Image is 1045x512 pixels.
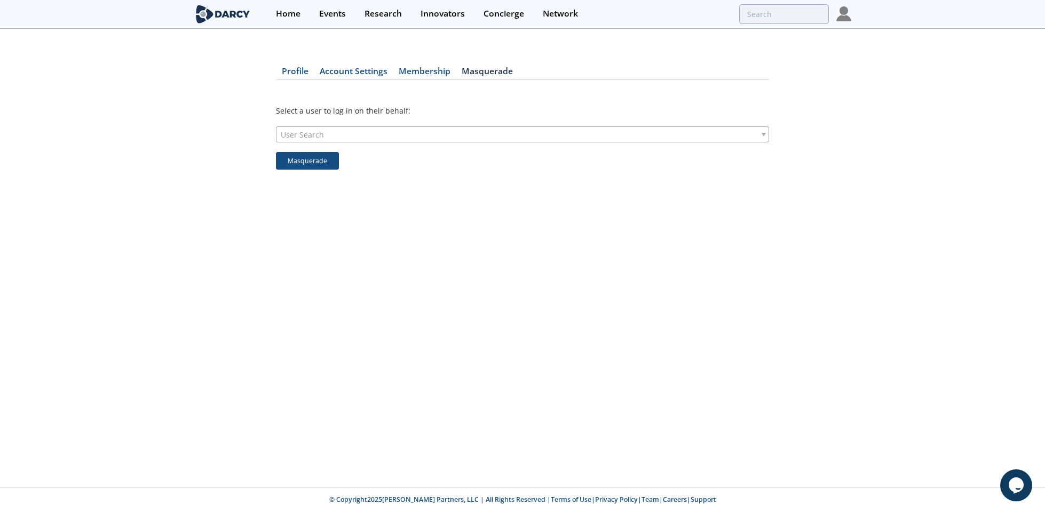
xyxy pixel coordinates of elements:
input: Advanced Search [739,4,829,24]
a: Account Settings [314,67,393,80]
iframe: chat widget [1000,469,1034,501]
a: Masquerade [456,67,518,80]
img: logo-wide.svg [194,5,252,23]
div: Innovators [421,10,465,18]
div: Home [276,10,300,18]
button: Masquerade [276,152,339,170]
div: Select a user to log in on their behalf: [276,106,769,116]
p: © Copyright 2025 [PERSON_NAME] Partners, LLC | All Rights Reserved | | | | | [128,495,917,505]
a: Terms of Use [551,495,591,504]
span: User Search [281,127,324,142]
a: Team [642,495,659,504]
div: Network [543,10,578,18]
a: Membership [393,67,456,80]
div: Events [319,10,346,18]
a: Careers [663,495,687,504]
a: Privacy Policy [595,495,638,504]
div: Concierge [484,10,524,18]
img: Profile [836,6,851,21]
div: Research [365,10,402,18]
a: Profile [276,67,314,80]
a: Support [691,495,716,504]
div: User Search [276,126,769,142]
